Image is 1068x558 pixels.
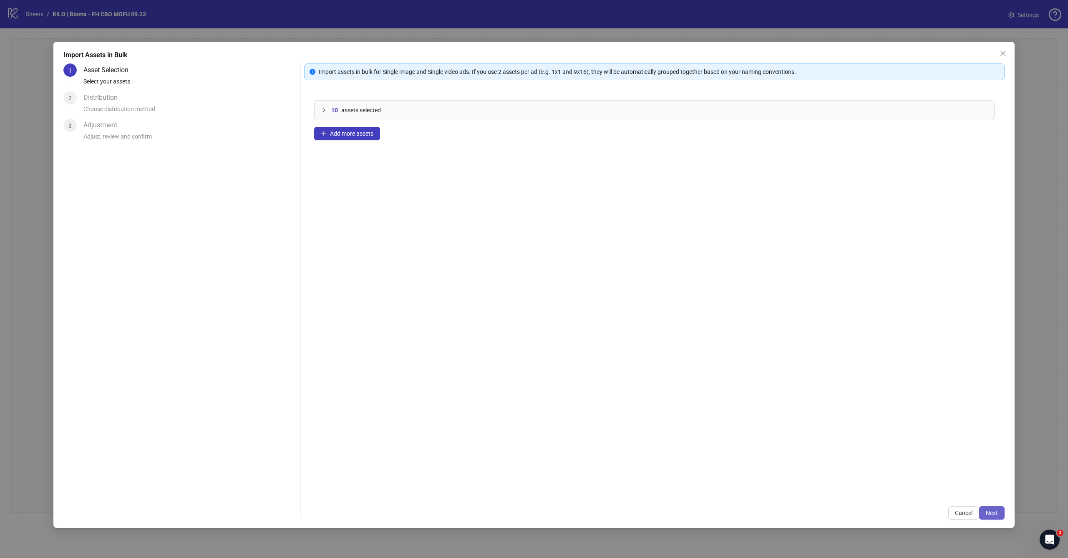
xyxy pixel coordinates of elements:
[83,63,135,77] div: Asset Selection
[330,130,373,137] span: Add more assets
[955,510,972,516] span: Cancel
[331,106,338,115] span: 10
[1057,530,1063,536] span: 1
[83,104,297,119] div: Choose distribution method
[996,47,1010,60] button: Close
[83,132,297,146] div: Adjust, review and confirm
[83,77,297,91] div: Select your assets
[319,67,999,76] div: Import assets in bulk for Single image and Single video ads. If you use 2 assets per ad (e.g. 1x1...
[83,91,124,104] div: Distribution
[321,108,326,113] span: collapsed
[314,127,380,140] button: Add more assets
[68,95,72,101] span: 2
[310,69,315,75] span: info-circle
[341,106,381,115] span: assets selected
[315,101,994,120] div: 10assets selected
[979,506,1005,520] button: Next
[986,510,998,516] span: Next
[1040,530,1060,550] iframe: Intercom live chat
[321,131,327,136] span: plus
[68,122,72,129] span: 3
[948,506,979,520] button: Cancel
[68,67,72,74] span: 1
[83,119,124,132] div: Adjustment
[63,50,1005,60] div: Import Assets in Bulk
[1000,50,1006,57] span: close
